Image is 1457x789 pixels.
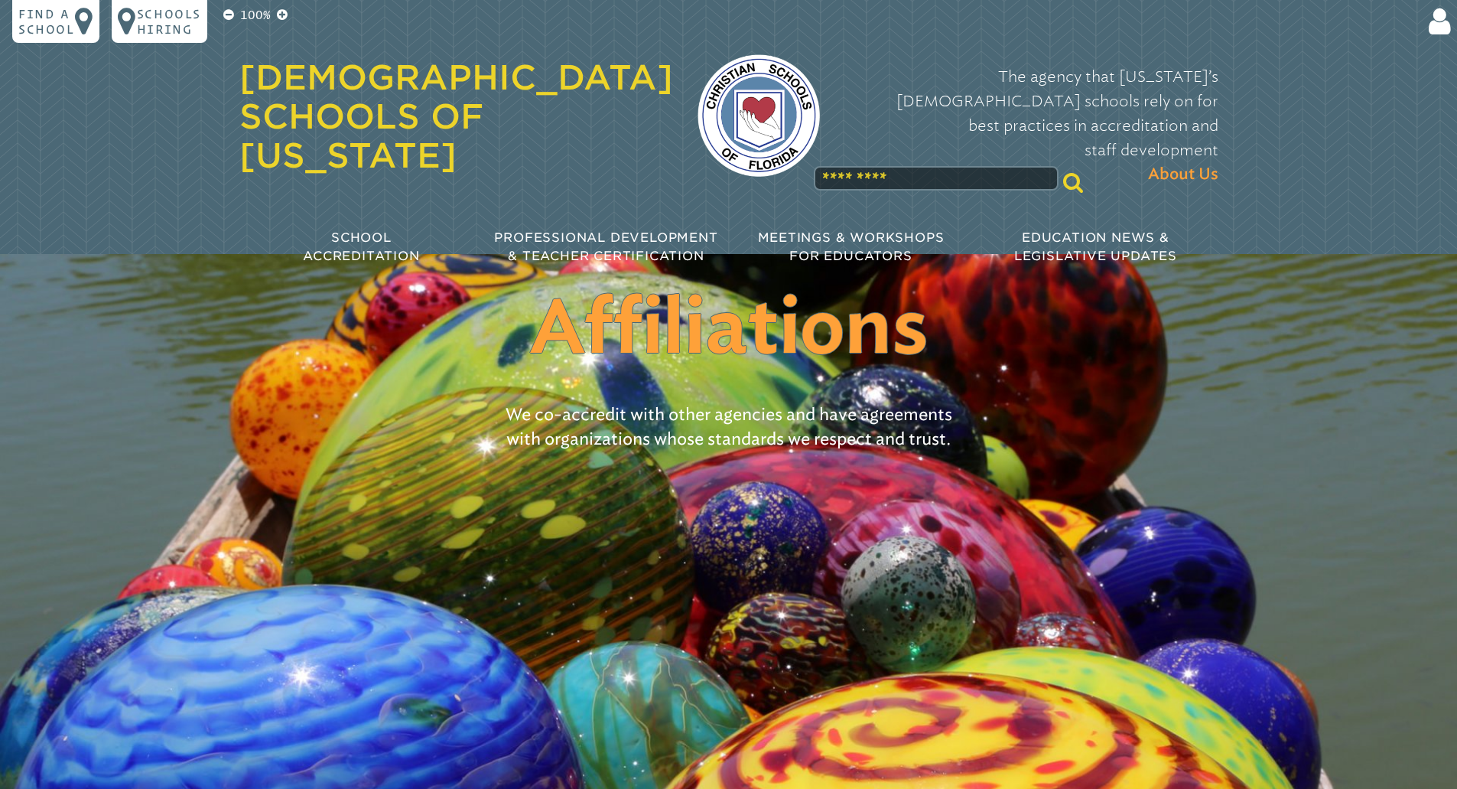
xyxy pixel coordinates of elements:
img: csf-logo-web-colors.png [698,54,820,177]
span: Meetings & Workshops for Educators [758,230,945,263]
p: 100% [237,6,274,24]
p: We co-accredit with other agencies and have agreements with organizations whose standards we resp... [395,396,1062,458]
p: Find a school [18,6,75,37]
span: Professional Development & Teacher Certification [494,230,717,263]
a: [DEMOGRAPHIC_DATA] Schools of [US_STATE] [239,57,673,175]
span: School Accreditation [303,230,419,263]
p: Schools Hiring [137,6,201,37]
h1: Affiliations [336,291,1122,372]
span: About Us [1148,162,1218,187]
p: The agency that [US_STATE]’s [DEMOGRAPHIC_DATA] schools rely on for best practices in accreditati... [844,64,1218,187]
span: Education News & Legislative Updates [1014,230,1177,263]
